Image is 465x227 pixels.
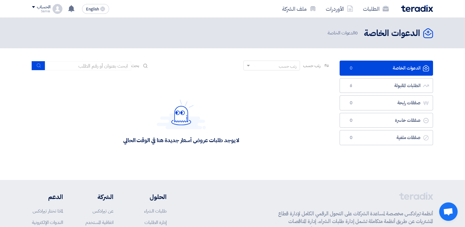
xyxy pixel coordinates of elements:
img: Hello [157,99,206,129]
input: ابحث بعنوان أو رقم الطلب [45,61,131,70]
span: بحث [131,62,139,69]
div: الحساب [37,5,50,10]
span: 0 [347,135,355,141]
div: رتب حسب [279,63,297,70]
li: الحلول [132,192,167,201]
li: الدعم [32,192,63,201]
span: 6 [347,83,355,89]
span: الدعوات الخاصة [328,30,359,37]
img: Teradix logo [401,5,433,12]
a: صفقات خاسرة0 [340,113,433,128]
a: الأوردرات [321,2,358,16]
span: 0 [355,30,358,36]
span: رتب حسب [303,62,321,69]
a: الندوات الإلكترونية [32,219,63,226]
a: الدعوات الخاصة0 [340,61,433,76]
a: ملف الشركة [277,2,321,16]
a: اتفاقية المستخدم [85,219,113,226]
a: الطلبات المقبولة6 [340,78,433,93]
a: طلبات الشراء [144,208,167,214]
a: إدارة الطلبات [144,219,167,226]
span: English [86,7,99,11]
div: Samia [32,10,50,13]
button: English [82,4,109,14]
a: الطلبات [358,2,394,16]
a: لماذا تختار تيرادكس [33,208,63,214]
span: 0 [347,100,355,106]
span: 0 [347,117,355,124]
h2: الدعوات الخاصة [364,27,420,39]
span: 0 [347,65,355,71]
div: لا يوجد طلبات عروض أسعار جديدة هنا في الوقت الحالي [123,137,239,144]
a: صفقات رابحة0 [340,95,433,110]
a: عن تيرادكس [93,208,113,214]
a: Open chat [439,202,458,221]
a: صفقات ملغية0 [340,130,433,145]
li: الشركة [81,192,113,201]
img: profile_test.png [53,4,62,14]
